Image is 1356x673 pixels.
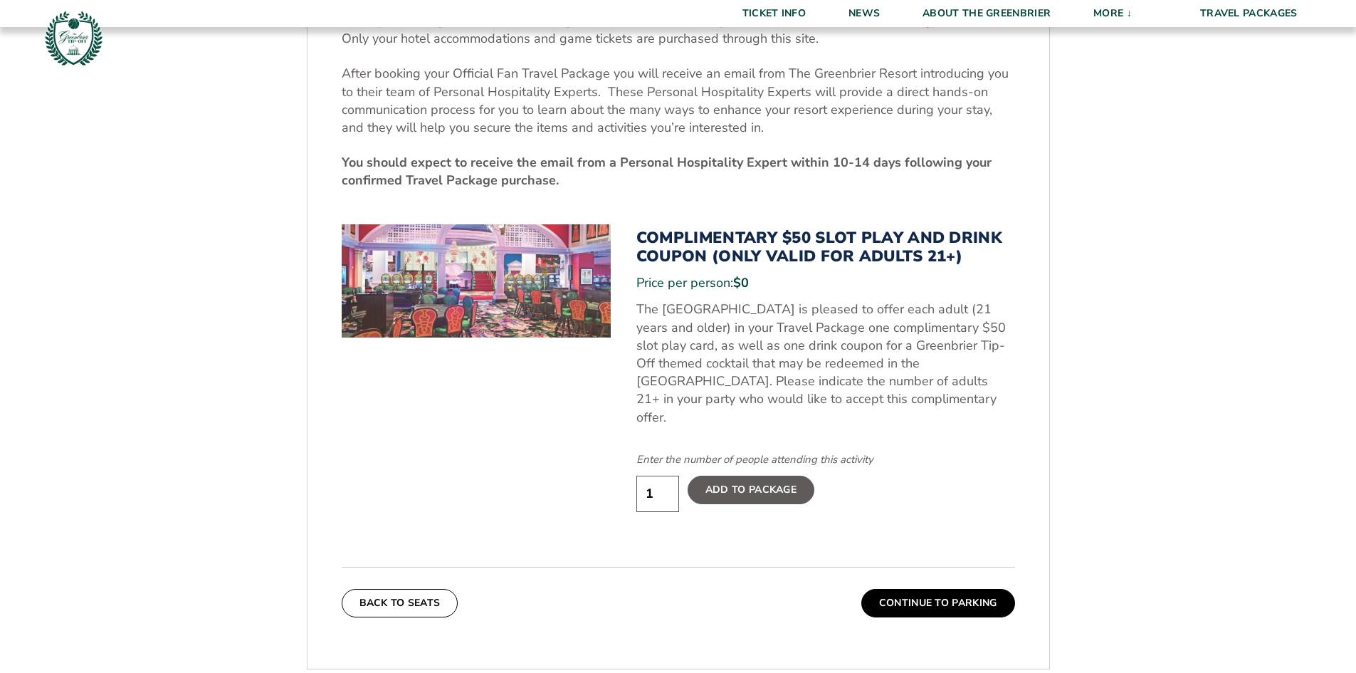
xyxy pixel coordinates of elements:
[342,224,611,338] img: Complimentary $50 Slot Play and Drink Coupon (Only Valid for Adults 21+)
[733,274,749,291] span: $0
[861,589,1015,617] button: Continue To Parking
[342,589,458,617] button: Back To Seats
[342,65,1015,137] p: After booking your Official Fan Travel Package you will receive an email from The Greenbrier Reso...
[636,452,1015,467] div: Enter the number of people attending this activity
[43,7,105,69] img: Greenbrier Tip-Off
[636,301,1015,426] p: The [GEOGRAPHIC_DATA] is pleased to offer each adult (21 years and older) in your Travel Package ...
[636,274,1015,292] div: Price per person:
[688,476,814,504] label: Add To Package
[342,154,992,189] strong: You should expect to receive the email from a Personal Hospitality Expert within 10-14 days follo...
[636,229,1015,266] h3: Complimentary $50 Slot Play and Drink Coupon (Only Valid for Adults 21+)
